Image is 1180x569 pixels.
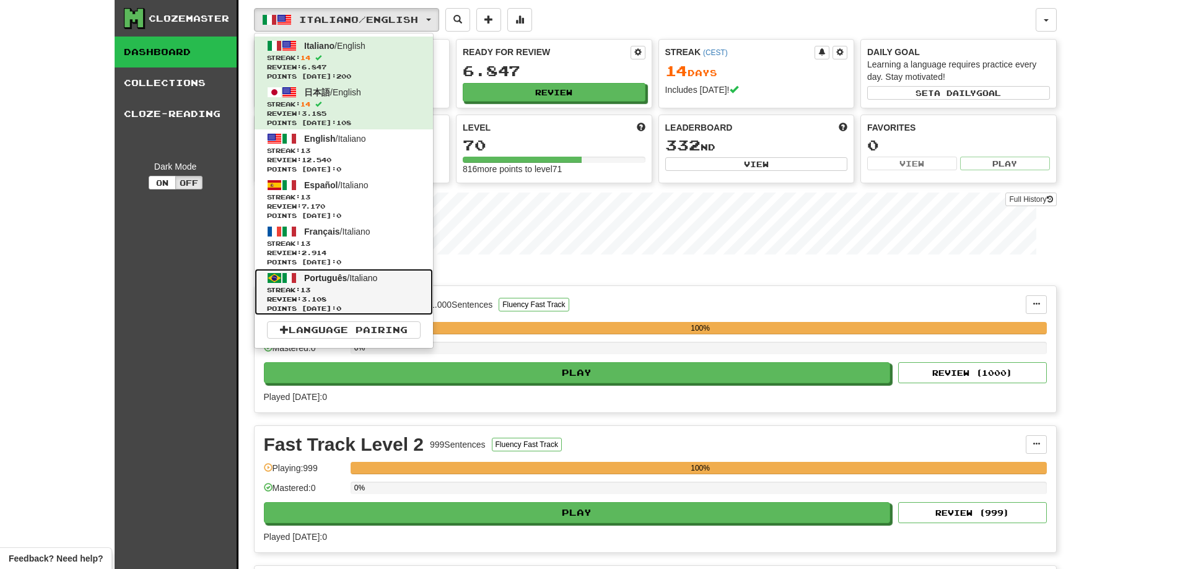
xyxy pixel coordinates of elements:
div: Dark Mode [124,160,227,173]
button: Play [264,502,891,523]
a: English/ItalianoStreak:13 Review:12.540Points [DATE]:0 [255,129,433,176]
div: nd [665,137,848,154]
p: In Progress [254,267,1057,279]
button: Add sentence to collection [476,8,501,32]
button: Review (1000) [898,362,1047,383]
button: Review [463,83,645,102]
button: Off [175,176,203,189]
span: / Italiano [304,180,369,190]
span: Français [304,227,340,237]
a: Español/ItalianoStreak:13 Review:7.170Points [DATE]:0 [255,176,433,222]
span: 13 [300,193,310,201]
span: Open feedback widget [9,552,103,565]
span: Score more points to level up [637,121,645,134]
a: Português/ItalianoStreak:13 Review:3.108Points [DATE]:0 [255,269,433,315]
span: / English [304,87,361,97]
a: (CEST) [703,48,728,57]
div: Daily Goal [867,46,1050,58]
a: Dashboard [115,37,237,67]
span: / English [304,41,365,51]
button: Review (999) [898,502,1047,523]
button: View [665,157,848,171]
span: Review: 12.540 [267,155,421,165]
button: Play [960,157,1050,170]
button: More stats [507,8,532,32]
button: Seta dailygoal [867,86,1050,100]
span: Streak: [267,285,421,295]
span: Points [DATE]: 0 [267,304,421,313]
a: Language Pairing [267,321,421,339]
span: / Italiano [304,134,366,144]
div: Streak [665,46,815,58]
div: 816 more points to level 71 [463,163,645,175]
button: Play [264,362,891,383]
div: Learning a language requires practice every day. Stay motivated! [867,58,1050,83]
span: Review: 2.914 [267,248,421,258]
a: Full History [1005,193,1056,206]
button: View [867,157,957,170]
span: Streak: [267,239,421,248]
span: 332 [665,136,701,154]
span: Streak: [267,146,421,155]
span: 日本語 [304,87,330,97]
span: Leaderboard [665,121,733,134]
span: Italiano [304,41,334,51]
span: Review: 3.185 [267,109,421,118]
div: Ready for Review [463,46,631,58]
span: Played [DATE]: 0 [264,392,327,402]
div: 70 [463,137,645,153]
span: / Italiano [304,227,370,237]
span: Played [DATE]: 0 [264,532,327,542]
span: Points [DATE]: 108 [267,118,421,128]
div: Fast Track Level 2 [264,435,424,454]
div: Clozemaster [149,12,229,25]
span: Português [304,273,347,283]
div: Includes [DATE]! [665,84,848,96]
span: Streak: [267,193,421,202]
span: Review: 3.108 [267,295,421,304]
div: Favorites [867,121,1050,134]
span: 14 [300,54,310,61]
span: 13 [300,286,310,293]
div: Mastered: 0 [264,342,344,362]
button: Search sentences [445,8,470,32]
div: 0 [867,137,1050,153]
div: 6.847 [463,63,645,79]
span: Points [DATE]: 0 [267,211,421,220]
span: 13 [300,147,310,154]
span: Level [463,121,491,134]
span: a daily [934,89,976,97]
div: Mastered: 0 [264,482,344,502]
span: Review: 7.170 [267,202,421,211]
span: Italiano / English [299,14,418,25]
span: Español [304,180,338,190]
button: Fluency Fast Track [499,298,569,311]
div: 1.000 Sentences [430,298,492,311]
span: This week in points, UTC [839,121,847,134]
a: Italiano/EnglishStreak:14 Review:6.847Points [DATE]:200 [255,37,433,83]
span: English [304,134,336,144]
span: 14 [665,62,688,79]
span: Points [DATE]: 0 [267,258,421,267]
span: Points [DATE]: 0 [267,165,421,174]
a: 日本語/EnglishStreak:14 Review:3.185Points [DATE]:108 [255,83,433,129]
div: 100% [354,322,1047,334]
span: Streak: [267,100,421,109]
span: Streak: [267,53,421,63]
a: Cloze-Reading [115,98,237,129]
div: Playing: 999 [264,462,344,482]
a: Collections [115,67,237,98]
span: 14 [300,100,310,108]
button: On [149,176,176,189]
button: Italiano/English [254,8,439,32]
span: 13 [300,240,310,247]
span: Points [DATE]: 200 [267,72,421,81]
span: Review: 6.847 [267,63,421,72]
span: / Italiano [304,273,377,283]
div: Day s [665,63,848,79]
div: 999 Sentences [430,438,486,451]
div: 100% [354,462,1047,474]
button: Fluency Fast Track [492,438,562,451]
a: Français/ItalianoStreak:13 Review:2.914Points [DATE]:0 [255,222,433,269]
